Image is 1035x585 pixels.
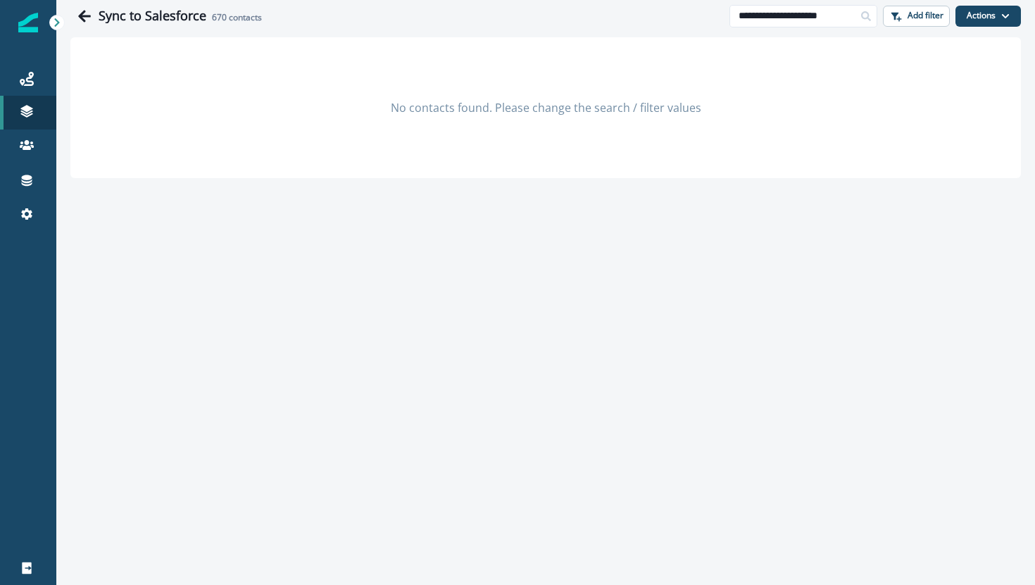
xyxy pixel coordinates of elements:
[99,8,206,24] h1: Sync to Salesforce
[883,6,950,27] button: Add filter
[70,2,99,30] button: Go back
[955,6,1021,27] button: Actions
[70,37,1021,178] div: No contacts found. Please change the search / filter values
[908,11,943,20] p: Add filter
[212,13,262,23] h2: contacts
[18,13,38,32] img: Inflection
[212,11,227,23] span: 670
